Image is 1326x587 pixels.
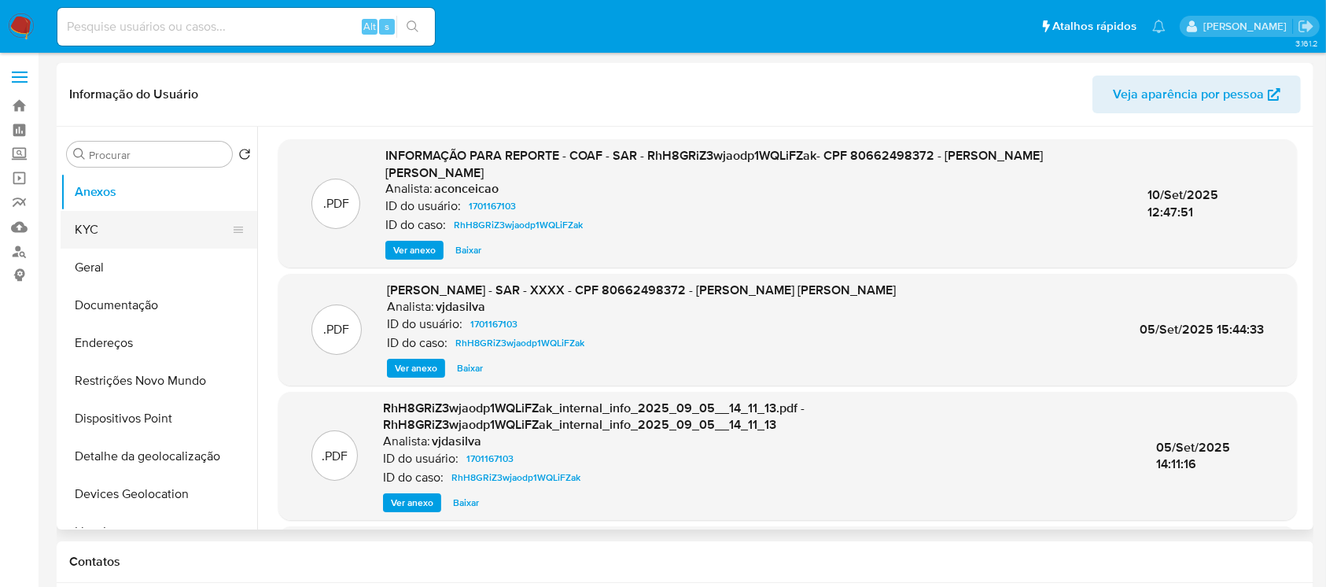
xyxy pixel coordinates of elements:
[449,359,491,378] button: Baixar
[462,197,522,216] a: 1701167103
[391,495,433,511] span: Ver anexo
[324,321,350,338] p: .PDF
[383,470,444,485] p: ID do caso:
[383,434,430,449] p: Analista:
[61,173,257,211] button: Anexos
[449,334,591,353] a: RhH8GRiZ3wjaodp1WQLiFZak
[61,324,257,362] button: Endereços
[385,198,461,214] p: ID do usuário:
[432,434,481,449] h6: vjdasilva
[1092,76,1301,113] button: Veja aparência por pessoa
[1052,18,1136,35] span: Atalhos rápidos
[1157,438,1231,474] span: 05/Set/2025 14:11:16
[387,299,434,315] p: Analista:
[73,148,86,161] button: Procurar
[445,468,587,487] a: RhH8GRiZ3wjaodp1WQLiFZak
[457,360,483,376] span: Baixar
[395,360,437,376] span: Ver anexo
[57,17,435,37] input: Pesquise usuários ou casos...
[61,249,257,286] button: Geral
[448,216,589,234] a: RhH8GRiZ3wjaodp1WQLiFZak
[1113,76,1264,113] span: Veja aparência por pessoa
[61,475,257,513] button: Devices Geolocation
[445,493,487,512] button: Baixar
[61,513,257,551] button: Lista Interna
[385,181,433,197] p: Analista:
[1298,18,1314,35] a: Sair
[61,211,245,249] button: KYC
[385,146,1043,182] span: INFORMAÇÃO PARA REPORTE - COAF - SAR - RhH8GRiZ3wjaodp1WQLiFZak- CPF 80662498372 - [PERSON_NAME] ...
[89,148,226,162] input: Procurar
[69,554,1301,570] h1: Contatos
[436,299,485,315] h6: vjdasilva
[383,451,459,467] p: ID do usuário:
[61,400,257,437] button: Dispositivos Point
[460,449,520,468] a: 1701167103
[470,315,518,334] span: 1701167103
[385,19,389,34] span: s
[469,197,516,216] span: 1701167103
[464,315,524,334] a: 1701167103
[454,216,583,234] span: RhH8GRiZ3wjaodp1WQLiFZak
[451,468,580,487] span: RhH8GRiZ3wjaodp1WQLiFZak
[69,87,198,102] h1: Informação do Usuário
[61,362,257,400] button: Restrições Novo Mundo
[385,241,444,260] button: Ver anexo
[448,241,489,260] button: Baixar
[238,148,251,165] button: Retornar ao pedido padrão
[466,449,514,468] span: 1701167103
[387,335,448,351] p: ID do caso:
[383,399,805,434] span: RhH8GRiZ3wjaodp1WQLiFZak_internal_info_2025_09_05__14_11_13.pdf - RhH8GRiZ3wjaodp1WQLiFZak_intern...
[434,181,499,197] h6: aconceicao
[387,281,896,299] span: [PERSON_NAME] - SAR - XXXX - CPF 80662498372 - [PERSON_NAME] [PERSON_NAME]
[1152,20,1166,33] a: Notificações
[383,493,441,512] button: Ver anexo
[61,286,257,324] button: Documentação
[1147,186,1218,221] span: 10/Set/2025 12:47:51
[396,16,429,38] button: search-icon
[455,242,481,258] span: Baixar
[322,448,348,465] p: .PDF
[455,334,584,353] span: RhH8GRiZ3wjaodp1WQLiFZak
[385,217,446,233] p: ID do caso:
[363,19,376,34] span: Alt
[1140,320,1264,338] span: 05/Set/2025 15:44:33
[1203,19,1292,34] p: weverton.gomes@mercadopago.com.br
[387,316,462,332] p: ID do usuário:
[61,437,257,475] button: Detalhe da geolocalização
[323,195,349,212] p: .PDF
[453,495,479,511] span: Baixar
[387,359,445,378] button: Ver anexo
[393,242,436,258] span: Ver anexo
